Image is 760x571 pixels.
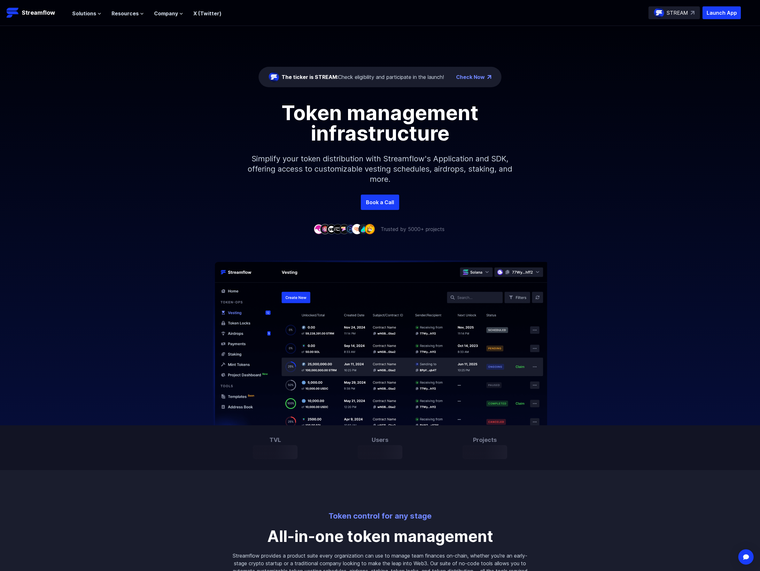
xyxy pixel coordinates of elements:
[648,6,700,19] a: STREAM
[243,143,517,195] p: Simplify your token distribution with Streamflow's Application and SDK, offering access to custom...
[352,224,362,234] img: company-7
[175,260,585,425] img: Hero Image
[282,74,338,80] span: The ticker is STREAM:
[154,10,178,17] span: Company
[702,6,741,19] button: Launch App
[320,224,330,234] img: company-2
[358,436,402,444] h3: Users
[112,10,139,17] span: Resources
[6,6,19,19] img: Streamflow Logo
[365,224,375,234] img: company-9
[339,224,349,234] img: company-5
[6,6,66,19] a: Streamflow
[232,529,528,544] p: All-in-one token management
[333,224,343,234] img: company-4
[358,224,368,234] img: company-8
[691,11,694,15] img: top-right-arrow.svg
[232,511,528,521] p: Token control for any stage
[314,224,324,234] img: company-1
[253,436,298,444] h3: TVL
[361,195,399,210] a: Book a Call
[236,103,524,143] h1: Token management infrastructure
[282,73,444,81] div: Check eligibility and participate in the launch!
[326,224,337,234] img: company-3
[72,10,96,17] span: Solutions
[269,72,279,82] img: streamflow-logo-circle.png
[345,224,356,234] img: company-6
[654,8,664,18] img: streamflow-logo-circle.png
[667,9,688,17] p: STREAM
[154,10,183,17] button: Company
[381,225,445,233] p: Trusted by 5000+ projects
[72,10,101,17] button: Solutions
[738,549,754,565] div: Open Intercom Messenger
[462,436,507,444] h3: Projects
[112,10,144,17] button: Resources
[456,73,485,81] a: Check Now
[193,10,221,17] a: X (Twitter)
[22,8,55,17] p: Streamflow
[487,75,491,79] img: top-right-arrow.png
